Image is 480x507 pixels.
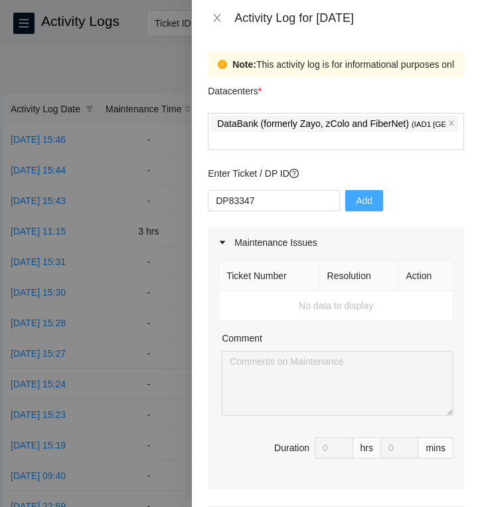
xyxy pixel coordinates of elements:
[418,437,453,458] div: mins
[208,12,226,25] button: Close
[234,11,464,25] div: Activity Log for [DATE]
[448,120,455,128] span: close
[232,57,256,72] strong: Note:
[219,261,319,291] th: Ticket Number
[208,227,464,258] div: Maintenance Issues
[274,441,309,455] div: Duration
[289,169,299,178] span: question-circle
[222,331,262,346] label: Comment
[398,261,453,291] th: Action
[353,437,381,458] div: hrs
[208,166,464,181] p: Enter Ticket / DP ID
[345,190,383,211] button: Add
[217,116,445,132] p: DataBank (formerly Zayo, zColo and FiberNet) )
[356,193,372,208] span: Add
[218,239,226,247] span: caret-right
[222,351,453,416] textarea: Comment
[212,13,222,23] span: close
[320,261,399,291] th: Resolution
[208,77,262,98] p: Datacenters
[219,291,453,321] td: No data to display
[218,60,227,69] span: exclamation-circle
